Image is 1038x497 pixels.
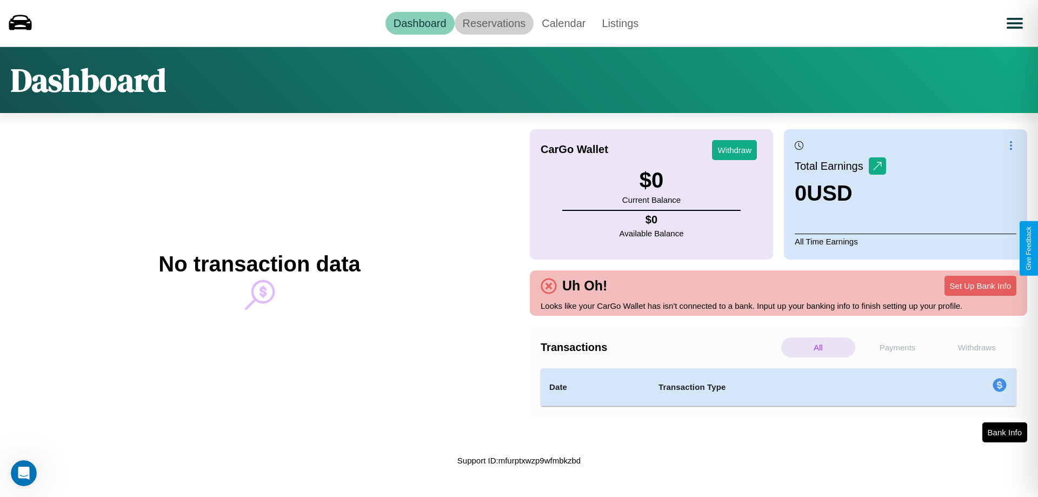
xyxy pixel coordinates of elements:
p: Total Earnings [795,156,869,176]
h4: Transactions [541,341,778,354]
h4: Date [549,381,641,394]
h4: $ 0 [620,214,684,226]
p: Payments [861,337,935,357]
button: Set Up Bank Info [944,276,1016,296]
h4: CarGo Wallet [541,143,608,156]
table: simple table [541,368,1016,406]
button: Bank Info [982,422,1027,442]
p: All Time Earnings [795,234,1016,249]
h3: $ 0 [622,168,681,193]
p: Support ID: mfurptxwzp9wfmbkzbd [457,453,581,468]
a: Calendar [534,12,594,35]
a: Listings [594,12,647,35]
p: Withdraws [940,337,1014,357]
p: All [781,337,855,357]
button: Open menu [1000,8,1030,38]
p: Current Balance [622,193,681,207]
a: Dashboard [385,12,455,35]
iframe: Intercom live chat [11,460,37,486]
button: Withdraw [712,140,757,160]
a: Reservations [455,12,534,35]
h3: 0 USD [795,181,886,206]
p: Available Balance [620,226,684,241]
h4: Uh Oh! [557,278,613,294]
h1: Dashboard [11,58,166,102]
h2: No transaction data [158,252,360,276]
div: Give Feedback [1025,227,1033,270]
p: Looks like your CarGo Wallet has isn't connected to a bank. Input up your banking info to finish ... [541,299,1016,313]
h4: Transaction Type [658,381,904,394]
